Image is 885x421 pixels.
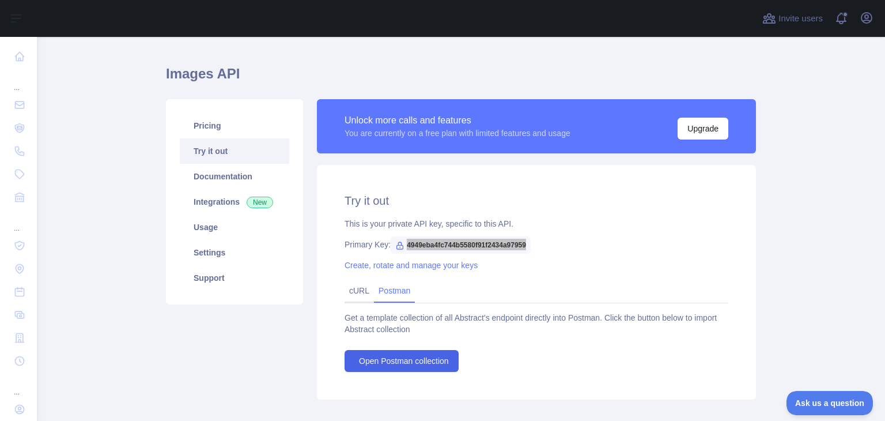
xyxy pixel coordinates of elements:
a: Documentation [180,164,289,189]
a: Support [180,265,289,291]
button: Invite users [760,9,825,28]
div: ... [9,210,28,233]
span: New [247,197,273,208]
div: ... [9,374,28,397]
a: cURL [349,286,369,295]
div: Unlock more calls and features [345,114,570,127]
div: This is your private API key, specific to this API. [345,218,728,230]
div: Primary Key: [345,239,728,250]
a: Create, rotate and manage your keys [345,261,478,270]
a: Try it out [180,138,289,164]
div: Get a template collection of all Abstract's endpoint directly into Postman. Click the button belo... [345,312,728,335]
div: ... [9,69,28,92]
h2: Try it out [345,193,728,209]
a: Settings [180,240,289,265]
a: Open Postman collection [345,350,459,372]
button: Upgrade [678,118,728,140]
a: Usage [180,215,289,240]
a: Pricing [180,113,289,138]
span: Open Postman collection [359,355,449,367]
span: 4949eba4fc744b5580f91f2434a97959 [391,236,531,254]
span: Invite users [778,12,823,25]
a: Integrations New [180,189,289,215]
iframe: Toggle Customer Support [786,391,873,415]
div: You are currently on a free plan with limited features and usage [345,127,570,139]
h1: Images API [166,65,756,92]
a: Postman [374,281,415,300]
